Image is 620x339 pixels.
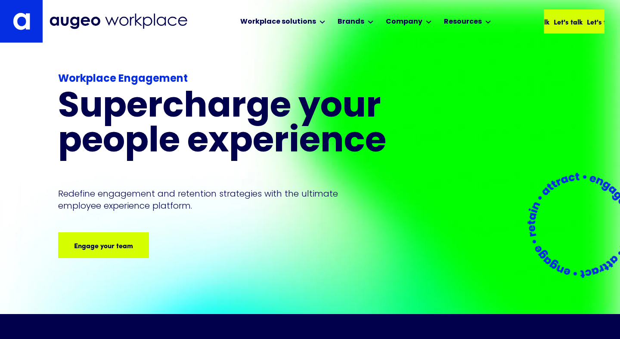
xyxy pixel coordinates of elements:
div: Brands [338,17,364,27]
img: Augeo Workplace business unit full logo in mignight blue. [50,13,187,29]
div: Let's talk [549,16,577,27]
img: Augeo's "a" monogram decorative logo in white. [13,12,30,30]
div: Workplace Engagement [58,71,430,87]
a: Let's talkLet's talkLet's talk [544,9,604,34]
div: Workplace solutions [240,17,316,27]
div: Company [386,17,422,27]
div: Let's talk [515,16,544,27]
h1: Supercharge your people experience [58,90,430,160]
div: Let's talk [582,16,611,27]
a: Engage your team [58,232,149,258]
p: Redefine engagement and retention strategies with the ultimate employee experience platform. [58,188,354,212]
div: Resources [444,17,482,27]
